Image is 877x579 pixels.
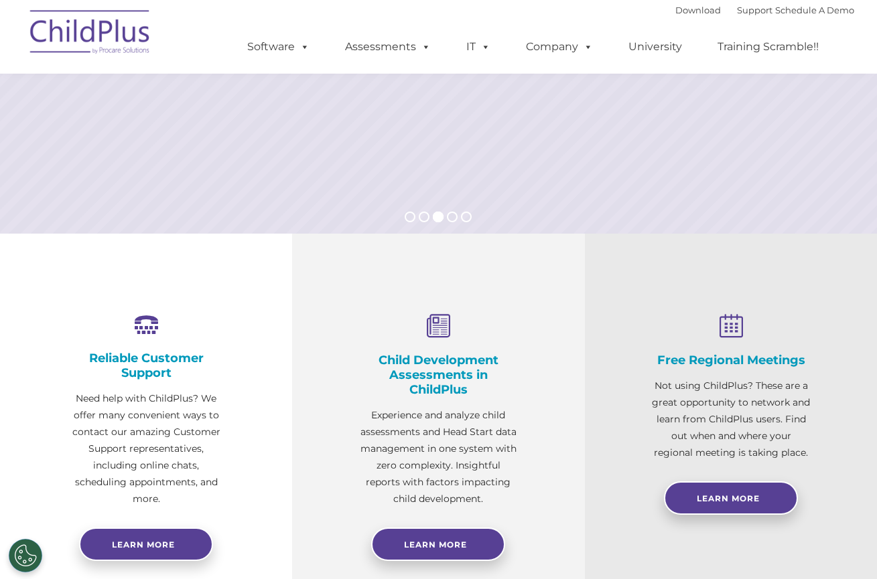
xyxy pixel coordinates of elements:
a: Learn More [664,481,798,515]
span: Last name [186,88,227,98]
a: Learn more [79,527,213,561]
img: ChildPlus by Procare Solutions [23,1,157,68]
a: IT [453,33,504,60]
a: Download [675,5,721,15]
button: Cookies Settings [9,539,42,572]
h4: Reliable Customer Support [67,351,225,380]
font: | [675,5,854,15]
a: Software [234,33,323,60]
a: Company [513,33,606,60]
span: Learn more [112,540,175,550]
span: Learn More [404,540,467,550]
a: Schedule A Demo [775,5,854,15]
a: Training Scramble!! [704,33,832,60]
span: Learn More [697,493,760,503]
a: Assessments [332,33,444,60]
a: University [615,33,695,60]
h4: Free Regional Meetings [652,353,810,367]
p: Experience and analyze child assessments and Head Start data management in one system with zero c... [359,407,517,507]
a: Support [737,5,772,15]
h4: Child Development Assessments in ChildPlus [359,353,517,397]
p: Need help with ChildPlus? We offer many convenient ways to contact our amazing Customer Support r... [67,390,225,507]
p: Not using ChildPlus? These are a great opportunity to network and learn from ChildPlus users. Fin... [652,378,810,461]
span: Phone number [186,143,243,153]
a: Learn More [371,527,505,561]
